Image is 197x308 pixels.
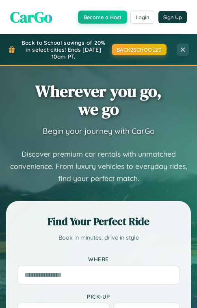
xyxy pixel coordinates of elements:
[10,6,52,28] span: CarGo
[19,39,108,60] span: Back to School savings of 20% in select cities! Ends [DATE] 10am PT.
[17,293,180,300] label: Pick-up
[6,148,191,185] p: Discover premium car rentals with unmatched convenience. From luxury vehicles to everyday rides, ...
[17,214,180,229] h2: Find Your Perfect Ride
[17,256,180,262] label: Where
[112,44,167,55] button: BACK2SCHOOL20
[78,11,127,24] button: Become a Host
[17,233,180,243] p: Book in minutes, drive in style
[35,82,162,118] h1: Wherever you go, we go
[158,11,187,23] button: Sign Up
[130,11,154,24] button: Login
[43,126,155,136] h3: Begin your journey with CarGo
